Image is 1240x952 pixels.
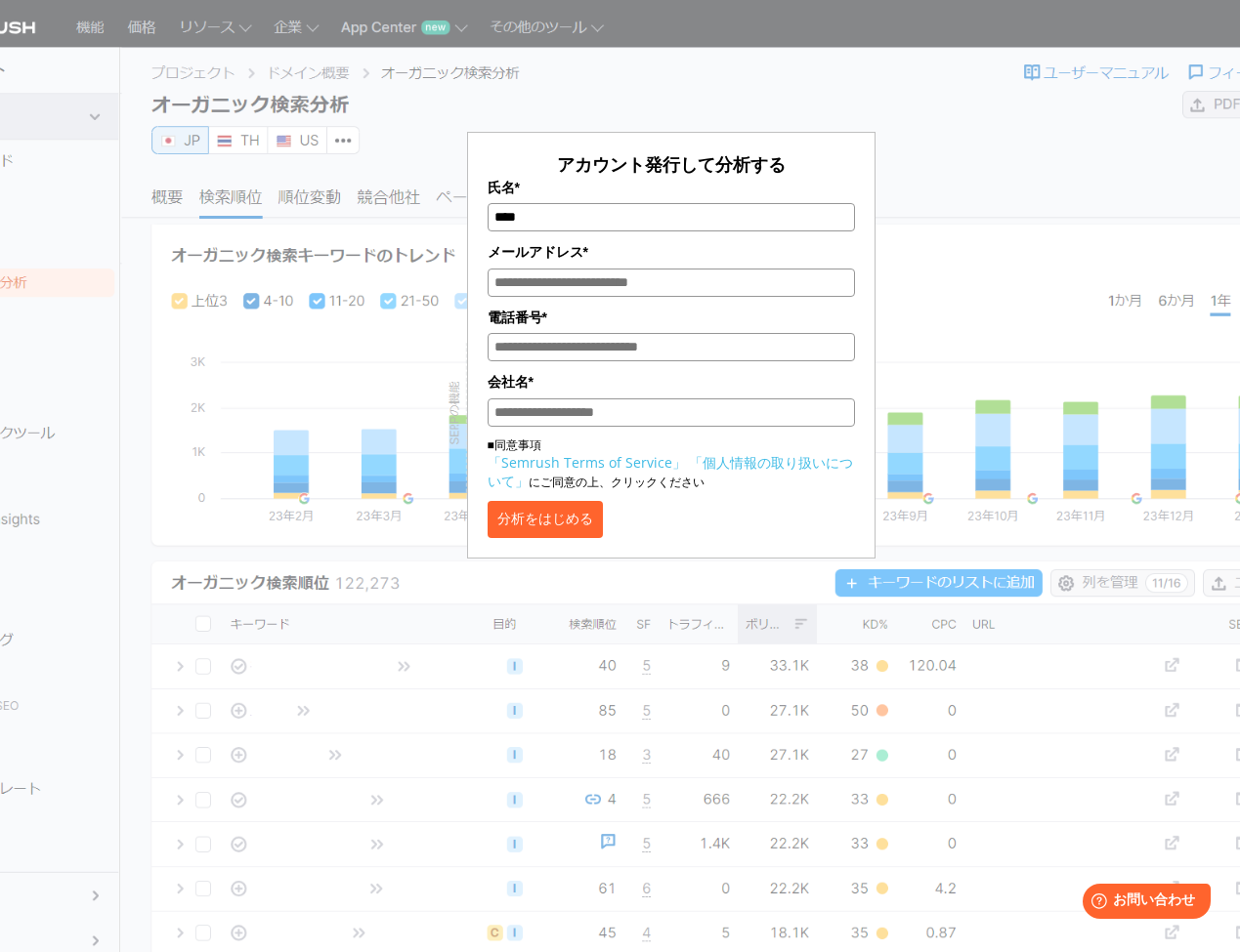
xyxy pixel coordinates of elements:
[488,453,686,472] a: 「Semrush Terms of Service」
[488,241,856,263] label: メールアドレス*
[488,307,856,328] label: 電話番号*
[488,501,603,538] button: 分析をはじめる
[488,453,853,490] a: 「個人情報の取り扱いについて」
[488,436,856,491] p: ■同意事項 にご同意の上、クリックください
[557,152,786,176] span: アカウント発行して分析する
[1066,876,1219,931] iframe: Help widget launcher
